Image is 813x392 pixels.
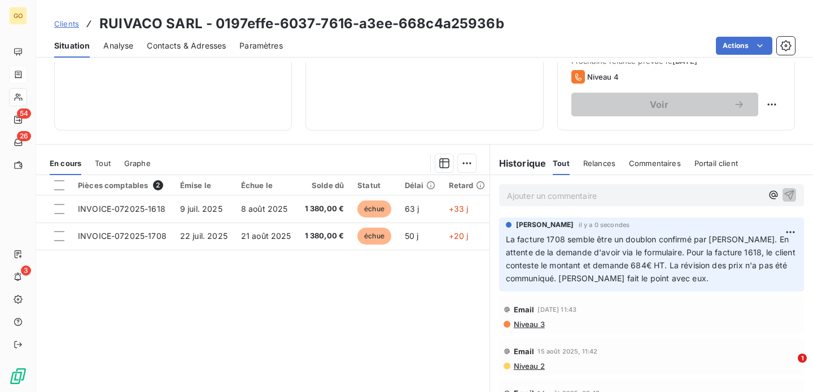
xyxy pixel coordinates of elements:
[241,204,288,214] span: 8 août 2025
[241,231,291,241] span: 21 août 2025
[9,7,27,25] div: GO
[537,348,597,355] span: 15 août 2025, 11:42
[506,234,798,283] span: La facture 1708 semble être un doublon confirmé par [PERSON_NAME]. En attente de la demande d'avo...
[537,306,576,313] span: [DATE] 11:43
[449,181,485,190] div: Retard
[490,156,547,170] h6: Historique
[449,231,469,241] span: +20 j
[241,181,291,190] div: Échue le
[78,180,167,190] div: Pièces comptables
[54,18,79,29] a: Clients
[180,204,222,214] span: 9 juil. 2025
[579,221,630,228] span: il y a 0 secondes
[21,265,31,276] span: 3
[305,181,344,190] div: Solde dû
[516,220,574,230] span: [PERSON_NAME]
[405,181,435,190] div: Délai
[239,40,283,51] span: Paramètres
[124,159,151,168] span: Graphe
[553,159,570,168] span: Tout
[571,93,758,116] button: Voir
[798,354,807,363] span: 1
[357,181,391,190] div: Statut
[103,40,133,51] span: Analyse
[629,159,681,168] span: Commentaires
[514,347,535,356] span: Email
[449,204,469,214] span: +33 j
[17,108,31,119] span: 54
[305,230,344,242] span: 1 380,00 €
[99,14,504,34] h3: RUIVACO SARL - 0197effe-6037-7616-a3ee-668c4a25936b
[147,40,226,51] span: Contacts & Adresses
[17,131,31,141] span: 26
[9,367,27,385] img: Logo LeanPay
[357,201,391,217] span: échue
[405,204,419,214] span: 63 j
[583,159,615,168] span: Relances
[405,231,419,241] span: 50 j
[78,231,167,241] span: INVOICE-072025-1708
[50,159,81,168] span: En cours
[775,354,802,381] iframe: Intercom live chat
[587,72,619,81] span: Niveau 4
[153,180,163,190] span: 2
[54,40,90,51] span: Situation
[514,305,535,314] span: Email
[95,159,111,168] span: Tout
[513,361,545,371] span: Niveau 2
[54,19,79,28] span: Clients
[694,159,738,168] span: Portail client
[305,203,344,215] span: 1 380,00 €
[357,228,391,245] span: échue
[513,320,545,329] span: Niveau 3
[180,181,228,190] div: Émise le
[716,37,772,55] button: Actions
[78,204,165,214] span: INVOICE-072025-1618
[585,100,733,109] span: Voir
[180,231,228,241] span: 22 juil. 2025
